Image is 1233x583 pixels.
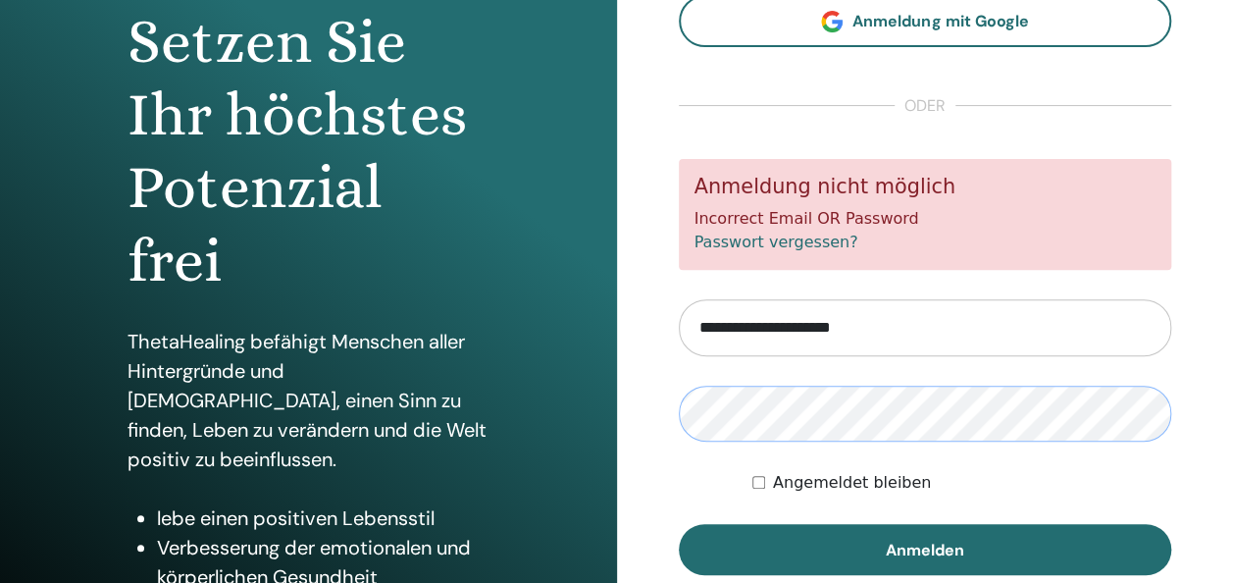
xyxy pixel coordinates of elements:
[679,159,1172,270] div: Incorrect Email OR Password
[128,327,489,474] p: ThetaHealing befähigt Menschen aller Hintergründe und [DEMOGRAPHIC_DATA], einen Sinn zu finden, L...
[157,503,489,533] li: lebe einen positiven Lebensstil
[773,471,931,495] label: Angemeldet bleiben
[752,471,1171,495] div: Keep me authenticated indefinitely or until I manually logout
[886,540,964,560] span: Anmelden
[852,11,1028,31] span: Anmeldung mit Google
[694,233,858,251] a: Passwort vergessen?
[694,175,1156,199] h5: Anmeldung nicht möglich
[679,524,1172,575] button: Anmelden
[895,94,955,118] span: oder
[128,6,489,298] h1: Setzen Sie Ihr höchstes Potenzial frei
